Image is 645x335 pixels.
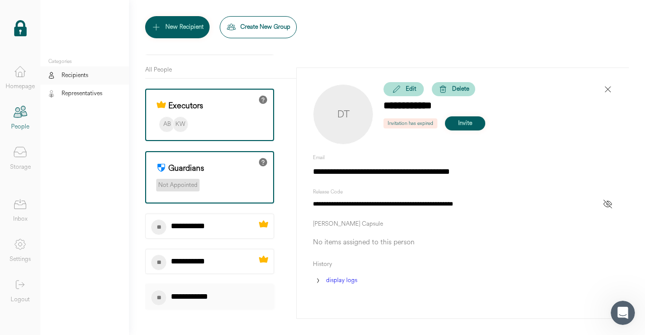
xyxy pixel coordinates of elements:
[406,84,416,94] div: Edit
[10,254,31,264] div: Settings
[383,82,424,96] button: Edit
[313,155,613,161] div: Email
[168,162,204,174] h4: Guardians
[40,85,129,103] a: Representatives
[313,219,613,229] div: [PERSON_NAME] Capsule
[313,189,613,195] div: Release Code
[61,89,102,99] div: Representatives
[145,65,296,75] div: All People
[452,84,469,94] div: Delete
[13,214,28,224] div: Inbox
[445,116,485,130] button: Invite
[165,22,204,32] div: New Recipient
[313,84,373,145] div: DT
[11,122,29,132] div: People
[159,116,175,132] div: AB
[11,295,30,305] div: Logout
[168,100,203,111] h4: Executors
[383,118,437,128] div: Invitation has expired
[6,82,35,92] div: Homepage
[40,58,129,64] div: Categories
[611,301,635,325] iframe: Intercom live chat
[313,276,613,286] div: display logs
[61,71,88,81] div: Recipients
[172,116,188,132] div: KW
[313,235,613,249] div: No items assigned to this person
[156,179,200,191] div: Not Appointed
[145,16,210,38] button: New Recipient
[458,118,472,128] div: Invite
[240,22,290,32] div: Create New Group
[432,82,475,96] button: Delete
[10,162,31,172] div: Storage
[220,16,297,38] button: Create New Group
[313,259,613,270] div: History
[40,66,129,85] a: Recipients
